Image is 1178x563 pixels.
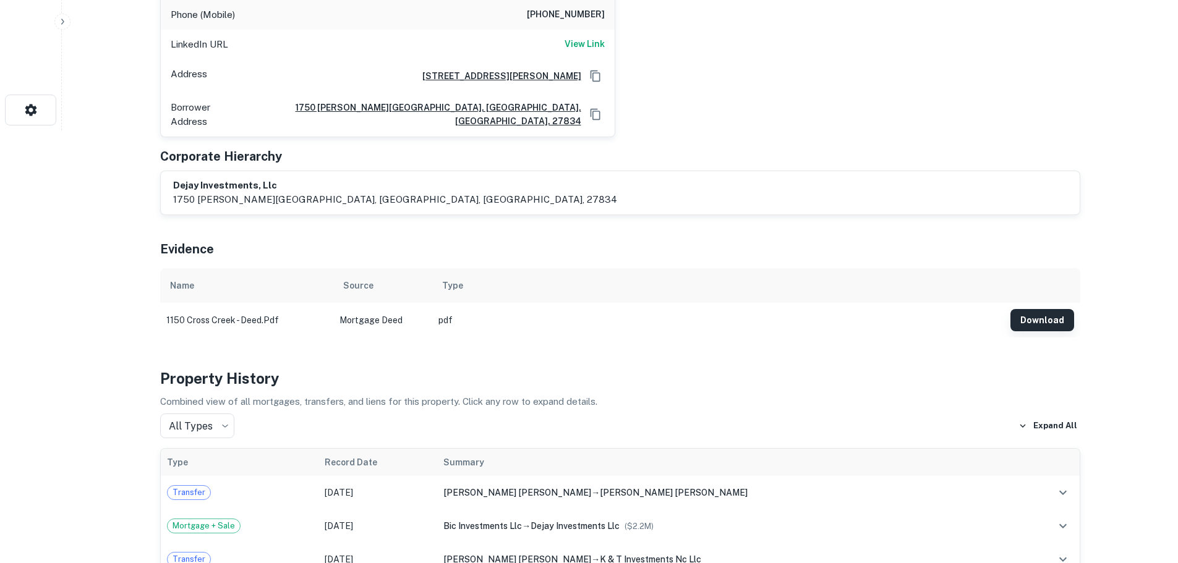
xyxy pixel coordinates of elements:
[239,101,581,128] a: 1750 [PERSON_NAME][GEOGRAPHIC_DATA], [GEOGRAPHIC_DATA], [GEOGRAPHIC_DATA], 27834
[443,488,591,497] span: [PERSON_NAME] [PERSON_NAME]
[586,105,605,124] button: Copy Address
[171,37,228,52] p: LinkedIn URL
[442,278,463,293] div: Type
[160,268,333,303] th: Name
[1116,464,1178,523] iframe: Chat Widget
[160,147,282,166] h5: Corporate Hierarchy
[333,303,432,337] td: Mortgage Deed
[432,303,1004,337] td: pdf
[171,67,207,85] p: Address
[565,37,605,52] a: View Link
[161,449,318,476] th: Type
[1010,309,1074,331] button: Download
[586,67,605,85] button: Copy Address
[160,367,1080,389] h4: Property History
[1052,515,1073,536] button: expand row
[318,449,438,476] th: Record Date
[173,179,617,193] h6: dejay investments, llc
[443,519,1012,533] div: →
[343,278,373,293] div: Source
[565,37,605,51] h6: View Link
[173,192,617,207] p: 1750 [PERSON_NAME][GEOGRAPHIC_DATA], [GEOGRAPHIC_DATA], [GEOGRAPHIC_DATA], 27834
[168,520,240,532] span: Mortgage + Sale
[1015,417,1080,435] button: Expand All
[160,240,214,258] h5: Evidence
[1052,482,1073,503] button: expand row
[171,100,235,129] p: Borrower Address
[412,69,581,83] a: [STREET_ADDRESS][PERSON_NAME]
[600,488,748,497] span: [PERSON_NAME] [PERSON_NAME]
[160,413,234,438] div: All Types
[527,7,605,22] h6: [PHONE_NUMBER]
[171,7,235,22] p: Phone (Mobile)
[443,521,522,531] span: bic investments llc
[168,486,210,499] span: Transfer
[625,522,654,531] span: ($ 2.2M )
[318,509,438,543] td: [DATE]
[160,268,1080,337] div: scrollable content
[531,521,620,531] span: dejay investments llc
[432,268,1004,303] th: Type
[160,303,333,337] td: 1150 cross creek - deed.pdf
[437,449,1018,476] th: Summary
[170,278,194,293] div: Name
[333,268,432,303] th: Source
[160,394,1080,409] p: Combined view of all mortgages, transfers, and liens for this property. Click any row to expand d...
[318,476,438,509] td: [DATE]
[443,486,1012,499] div: →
